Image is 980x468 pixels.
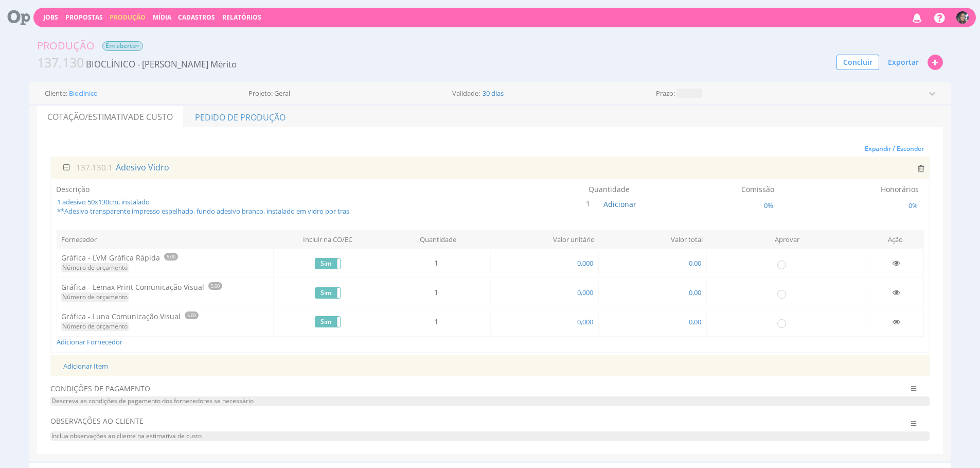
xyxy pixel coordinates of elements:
[164,253,178,261] span: 5.00
[50,416,856,426] span: OBSERVAÇÕES AO CLIENTE
[65,13,103,22] span: Propostas
[86,58,237,70] span: BIOCLÍNICO - [PERSON_NAME] Mérito
[208,282,222,290] span: 5.00
[133,111,173,123] span: de Custo
[688,258,702,268] span: 0,00
[61,263,129,272] span: Número de orçamento
[50,384,856,394] span: CONDIÇÕES DE PAGAMENTO
[50,431,930,441] span: Inclua observações ao cliente na estimativa de custo
[741,184,774,195] label: Comissão
[37,38,95,54] div: Produção
[184,106,296,128] a: Pedido de Produção
[867,230,924,249] th: Ação
[688,317,702,326] span: 0,00
[37,106,183,128] a: Cotação/Estimativade Custo
[382,252,490,275] td: 1
[61,322,129,331] span: Número de orçamento
[576,317,594,326] span: 0,000
[490,230,599,249] th: Valor unitário
[102,41,143,51] span: Em aberto
[688,288,702,297] span: 0,00
[185,311,199,319] span: 5.00
[918,164,924,172] i: Excluir
[763,201,774,210] span: 0%
[589,184,630,195] label: Quantidade
[61,292,129,302] span: Número de orçamento
[576,258,594,268] span: 0,000
[219,12,264,22] button: Relatórios
[115,162,170,173] span: Adesivo Vidro
[57,278,274,307] td: Gráfica - Lemax Print Comunicação Visual
[907,201,919,210] span: 0%
[76,162,113,172] span: 137.130.1
[69,90,98,97] a: Bioclínico
[603,199,636,210] button: Adicionar
[584,197,594,211] span: 1
[45,90,67,97] label: Cliente:
[382,310,490,334] td: 1
[57,307,274,337] td: Gráfica - Luna Comunicação Visual
[110,13,146,22] a: Produção
[56,184,90,195] label: Descrição
[222,13,261,22] a: Relatórios
[62,12,106,22] button: Propostas
[382,281,490,304] td: 1
[707,230,867,249] th: Aprovar
[37,54,84,71] span: 137.130
[956,11,969,24] img: 1738759711_c390b6_whatsapp_image_20250205_at_084805.jpeg
[599,230,707,249] th: Valor total
[57,337,122,346] a: Adicionar Fornecedor
[43,13,58,22] a: Jobs
[315,288,340,298] label: Sim
[175,12,218,22] button: Cadastros
[56,197,413,216] span: 1 adesivo 50x130cm, instalado **Adesivo transparente impresso espelhado, fundo adesivo branco, in...
[150,12,174,22] button: Mídia
[153,13,171,22] a: Mídia
[859,141,930,157] button: Expandir / Esconder
[315,317,340,327] label: Sim
[248,90,273,97] label: Projeto:
[50,396,930,406] span: Descreva as condições de pagamento dos fornecedores se necessário
[836,55,879,70] button: Concluir
[881,54,925,71] button: Exportar
[274,90,290,97] span: Geral
[178,13,215,22] span: Cadastros
[576,288,594,297] span: 0,000
[656,90,675,97] label: Prazo:
[452,90,480,97] label: Validade:
[881,184,919,195] label: Honorários
[382,230,490,249] th: Quantidade
[482,90,505,97] span: 30 dias
[57,249,274,278] td: Gráfica - LVM Gráfica Rápida
[888,57,919,67] span: Exportar
[63,361,108,371] a: Adicionar Item
[40,12,61,22] button: Jobs
[274,230,382,249] th: Incluir na CO/EC
[57,230,274,249] th: Fornecedor
[106,12,149,22] button: Produção
[315,258,340,269] label: Sim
